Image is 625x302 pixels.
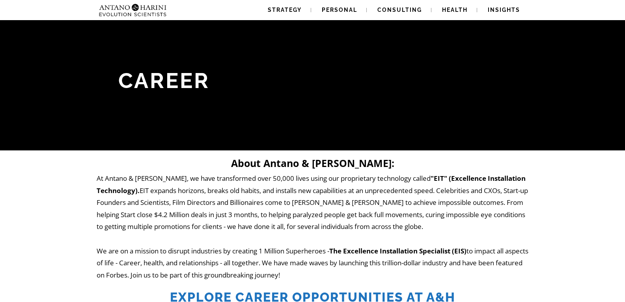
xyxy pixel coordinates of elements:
[118,68,210,93] span: Career
[377,7,422,13] span: Consulting
[442,7,468,13] span: Health
[231,156,394,170] strong: About Antano & [PERSON_NAME]:
[97,173,529,281] p: At Antano & [PERSON_NAME], we have transformed over 50,000 lives using our proprietary technology...
[268,7,302,13] span: Strategy
[488,7,520,13] span: Insights
[322,7,357,13] span: Personal
[97,174,526,195] strong: "EIT" (Excellence Installation Technology).
[329,246,466,255] strong: The Excellence Installation Specialist (EIS)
